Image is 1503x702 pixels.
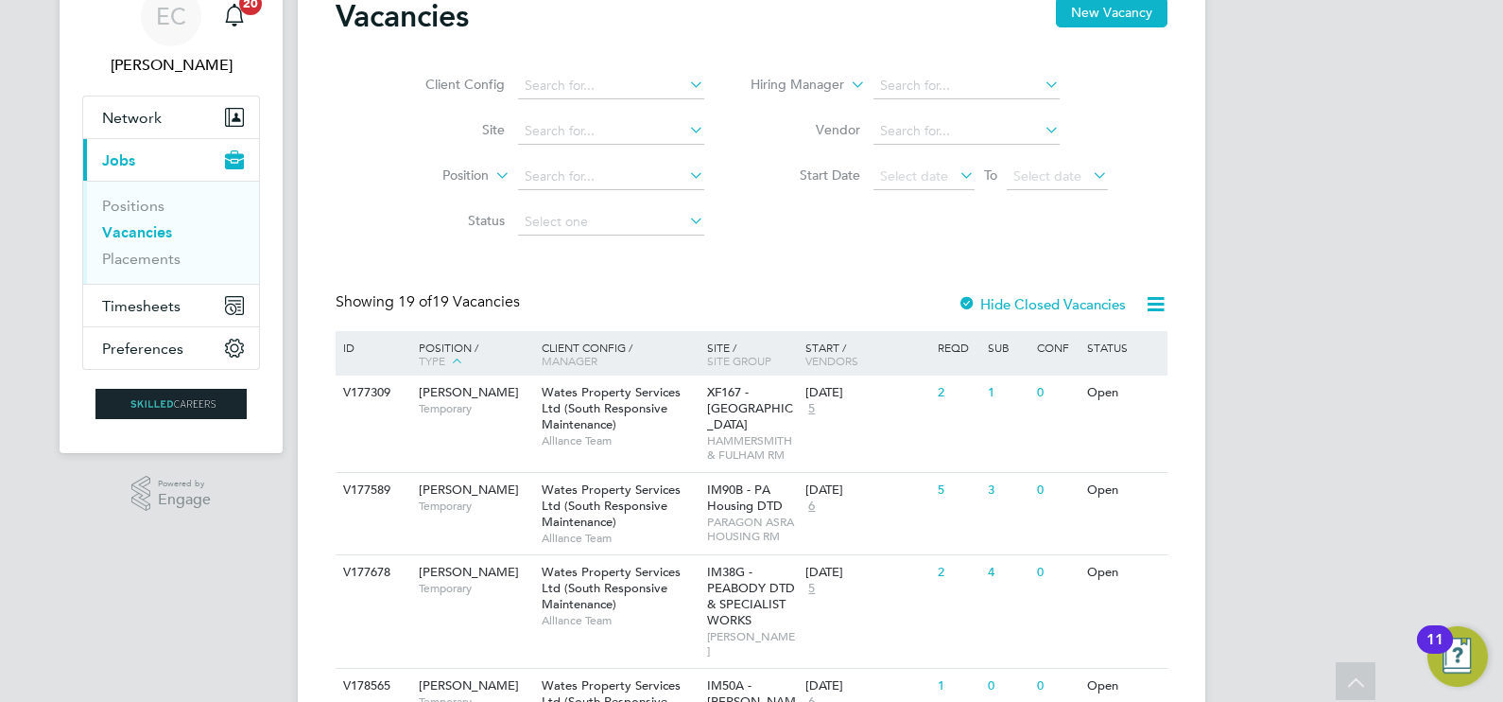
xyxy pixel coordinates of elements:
span: Engage [158,492,211,508]
input: Search for... [518,73,704,99]
div: Position / [405,331,537,378]
span: Alliance Team [542,433,698,448]
div: V177678 [338,555,405,590]
span: Temporary [419,401,532,416]
div: [DATE] [805,565,928,581]
span: 5 [805,581,818,597]
div: 5 [933,473,982,508]
div: Reqd [933,331,982,363]
div: [DATE] [805,385,928,401]
div: 3 [983,473,1032,508]
div: 4 [983,555,1032,590]
span: Select date [1013,167,1081,184]
span: Network [102,109,162,127]
span: Alliance Team [542,613,698,628]
button: Jobs [83,139,259,181]
label: Hiring Manager [735,76,844,95]
button: Open Resource Center, 11 new notifications [1427,626,1488,687]
span: Wates Property Services Ltd (South Responsive Maintenance) [542,384,681,432]
div: Client Config / [537,331,702,377]
span: 19 Vacancies [398,292,520,311]
div: [DATE] [805,678,928,694]
div: 0 [1032,555,1081,590]
input: Search for... [873,73,1060,99]
input: Search for... [873,118,1060,145]
div: 0 [1032,376,1081,411]
div: Status [1082,331,1165,363]
div: ID [338,331,405,363]
a: Positions [102,197,164,215]
button: Network [83,97,259,138]
span: HAMMERSMITH & FULHAM RM [707,433,797,463]
span: [PERSON_NAME] [419,482,519,498]
a: Vacancies [102,223,172,241]
span: Select date [880,167,948,184]
div: V177589 [338,473,405,508]
span: [PERSON_NAME] [419,384,519,400]
span: IM38G - PEABODY DTD & SPECIALIST WORKS [707,564,795,628]
span: 19 of [398,292,432,311]
span: Vendors [805,353,858,368]
span: Wates Property Services Ltd (South Responsive Maintenance) [542,564,681,612]
div: 2 [933,376,982,411]
div: Open [1082,473,1165,508]
span: Preferences [102,340,183,358]
div: Open [1082,376,1165,411]
div: [DATE] [805,483,928,499]
label: Client Config [396,76,505,93]
span: Temporary [419,581,532,596]
div: V177309 [338,376,405,411]
div: 11 [1426,640,1443,664]
span: 6 [805,499,818,515]
span: Alliance Team [542,531,698,546]
label: Hide Closed Vacancies [958,295,1126,313]
span: IM90B - PA Housing DTD [707,482,783,514]
span: Powered by [158,476,211,492]
span: Site Group [707,353,771,368]
input: Search for... [518,164,704,190]
div: Sub [983,331,1032,363]
div: Jobs [83,181,259,284]
span: [PERSON_NAME] [419,677,519,693]
span: Type [419,353,445,368]
span: Temporary [419,499,532,514]
span: Manager [542,353,597,368]
label: Start Date [751,167,860,184]
span: 5 [805,401,818,417]
div: Start / [801,331,933,377]
span: XF167 - [GEOGRAPHIC_DATA] [707,384,793,432]
div: Conf [1032,331,1081,363]
input: Select one [518,209,704,236]
span: To [978,163,1003,187]
label: Site [396,121,505,138]
span: PARAGON ASRA HOUSING RM [707,515,797,544]
a: Powered byEngage [131,476,212,512]
label: Status [396,212,505,229]
span: Jobs [102,151,135,169]
div: Site / [702,331,802,377]
span: [PERSON_NAME] [419,564,519,580]
div: 2 [933,555,982,590]
div: Open [1082,555,1165,590]
input: Search for... [518,118,704,145]
label: Vendor [751,121,860,138]
span: Wates Property Services Ltd (South Responsive Maintenance) [542,482,681,530]
button: Preferences [83,327,259,369]
img: skilledcareers-logo-retina.png [95,389,247,419]
a: Placements [102,250,181,268]
div: 1 [983,376,1032,411]
span: EC [156,4,186,28]
div: Showing [336,292,524,312]
div: 0 [1032,473,1081,508]
a: Go to home page [82,389,260,419]
label: Position [380,167,489,185]
button: Timesheets [83,285,259,326]
span: Timesheets [102,297,181,315]
span: [PERSON_NAME] [707,629,797,658]
span: Ernie Crowe [82,54,260,77]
